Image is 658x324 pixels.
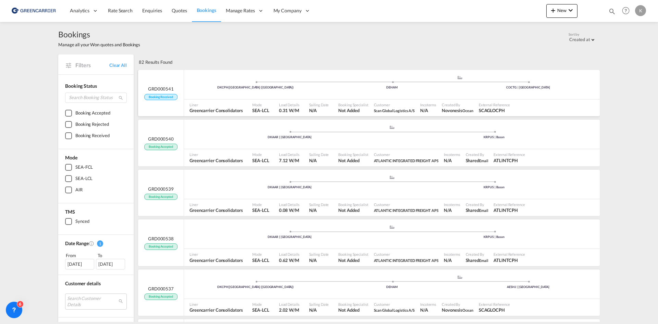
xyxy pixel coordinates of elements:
[252,257,269,263] span: SEA-LCL
[97,240,103,247] span: 1
[549,8,575,13] span: New
[374,102,415,107] span: Customer
[252,207,269,213] span: SEA-LCL
[460,285,596,289] div: AESHJ | [GEOGRAPHIC_DATA]
[65,155,77,160] span: Mode
[635,5,646,16] div: K
[374,307,415,313] span: Scan Global Logistics A/S
[324,285,460,289] div: DEHAM
[420,307,428,313] div: N/A
[420,302,436,307] span: Incoterms
[338,307,368,313] span: Not Added
[466,257,488,263] span: Shared Email
[96,259,125,269] div: [DATE]
[279,102,300,107] span: Load Details
[144,194,177,200] span: Booking Accepted
[338,302,368,307] span: Booking Specialist
[493,202,525,207] span: External Reference
[108,8,133,13] span: Rate Search
[374,258,439,263] span: ATLANTIC INTEGRATED FREIGHT APS
[374,252,439,257] span: Customer
[252,202,269,207] span: Mode
[374,257,439,263] span: ATLANTIC INTEGRATED FREIGHT APS
[148,136,174,142] span: GRD000540
[75,110,110,117] div: Booking Accepted
[444,207,452,213] div: N/A
[252,302,269,307] span: Mode
[392,185,597,190] div: KRPUS | Busan
[144,293,177,300] span: Booking Accepted
[58,41,140,48] span: Manage all your Won quotes and Bookings
[546,4,577,18] button: icon-plus 400-fgNewicon-chevron-down
[374,302,415,307] span: Customer
[197,7,216,13] span: Bookings
[374,158,439,163] span: ATLANTIC INTEGRATED FREIGHT APS
[444,157,452,164] div: N/A
[338,102,368,107] span: Booking Specialist
[144,243,177,250] span: Booking Accepted
[374,152,439,157] span: Customer
[374,108,415,113] span: Scan Global Logistics A/S
[460,85,596,90] div: COCTG | [GEOGRAPHIC_DATA]
[462,308,473,312] span: Ocean
[89,241,94,246] md-icon: Created On
[392,135,597,140] div: KRPUS | Busan
[374,107,415,113] span: Scan Global Logistics A/S
[10,3,57,19] img: b0b18ec08afe11efb1d4932555f5f09d.png
[65,280,100,286] span: Customer details
[65,83,97,89] span: Booking Status
[252,152,269,157] span: Mode
[374,157,439,164] span: ATLANTIC INTEGRATED FREIGHT APS
[75,218,89,225] div: Synced
[309,102,329,107] span: Sailing Date
[142,8,162,13] span: Enquiries
[138,219,600,266] div: GRD000538 Booking Accepted assets/icons/custom/ship-fill.svgassets/icons/custom/roll-o-plane.svgP...
[309,202,329,207] span: Sailing Date
[138,120,600,166] div: GRD000540 Booking Accepted assets/icons/custom/ship-fill.svgassets/icons/custom/roll-o-plane.svgP...
[620,5,632,16] span: Help
[493,152,525,157] span: External Reference
[144,94,177,100] span: Booking Received
[65,187,127,193] md-checkbox: AIR
[279,207,299,213] span: 0.08 W/M
[75,121,109,128] div: Booking Rejected
[190,257,243,263] span: Greencarrier Consolidators
[190,307,243,313] span: Greencarrier Consolidators
[190,152,243,157] span: Liner
[190,207,243,213] span: Greencarrier Consolidators
[374,202,439,207] span: Customer
[309,157,329,164] span: N/A
[148,86,174,92] span: GRD000541
[65,252,95,259] div: From
[466,152,488,157] span: Created By
[324,85,460,90] div: DEHAM
[65,175,127,182] md-checkbox: SEA-LCL
[65,164,127,171] md-checkbox: SEA-FCL
[190,252,243,257] span: Liner
[75,61,109,69] span: Filters
[338,207,368,213] span: Not Added
[309,252,329,257] span: Sailing Date
[444,252,460,257] span: Incoterms
[466,157,488,164] span: Shared Email
[309,307,329,313] span: N/A
[228,85,229,89] span: |
[65,218,127,225] md-checkbox: Synced
[252,307,269,313] span: SEA-LCL
[309,302,329,307] span: Sailing Date
[190,157,243,164] span: Greencarrier Consolidators
[279,202,300,207] span: Load Details
[493,252,525,257] span: External Reference
[252,157,269,164] span: SEA-LCL
[148,236,174,242] span: GRD000538
[479,208,488,213] span: Email
[187,135,392,140] div: DKAAR | [GEOGRAPHIC_DATA]
[338,157,368,164] span: Not Added
[252,252,269,257] span: Mode
[569,37,590,42] div: Created at
[139,55,172,70] div: 82 Results Found
[190,302,243,307] span: Liner
[462,108,473,113] span: Ocean
[187,185,392,190] div: DKAAR | [GEOGRAPHIC_DATA]
[338,202,368,207] span: Booking Specialist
